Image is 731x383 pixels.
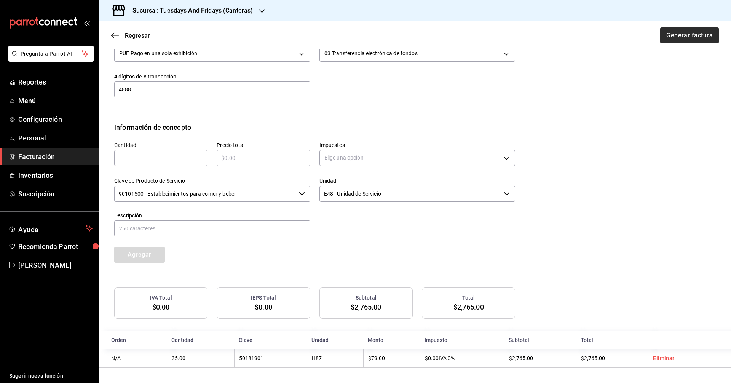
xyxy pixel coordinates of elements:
[125,32,150,39] span: Regresar
[504,331,576,349] th: Subtotal
[21,50,82,58] span: Pregunta a Parrot AI
[319,142,516,147] label: Impuestos
[111,32,150,39] button: Regresar
[119,49,197,57] span: PUE Pago en una sola exhibición
[9,372,93,380] span: Sugerir nueva función
[18,152,93,162] span: Facturación
[509,355,533,361] span: $2,765.00
[363,331,420,349] th: Monto
[660,27,719,43] button: Generar factura
[217,142,310,147] label: Precio total
[307,349,363,368] td: H87
[576,331,648,349] th: Total
[18,114,93,124] span: Configuración
[114,212,310,218] label: Descripción
[653,355,674,361] a: Eliminar
[420,349,504,368] td: IVA 0%
[319,150,516,166] div: Elige una opción
[255,303,272,311] span: $0.00
[217,153,310,163] input: $0.00
[368,355,385,361] span: $79.00
[126,6,253,15] h3: Sucursal: Tuesdays And Fridays (Canteras)
[18,241,93,252] span: Recomienda Parrot
[319,186,501,202] input: Elige una opción
[114,220,310,236] input: 250 caracteres
[18,189,93,199] span: Suscripción
[150,294,172,302] h3: IVA Total
[18,77,93,87] span: Reportes
[8,46,94,62] button: Pregunta a Parrot AI
[420,331,504,349] th: Impuesto
[18,260,93,270] span: [PERSON_NAME]
[152,303,170,311] span: $0.00
[234,331,307,349] th: Clave
[18,96,93,106] span: Menú
[18,170,93,180] span: Inventarios
[114,122,191,132] div: Información de concepto
[167,331,234,349] th: Cantidad
[18,224,83,233] span: Ayuda
[581,355,605,361] span: $2,765.00
[114,186,296,202] input: Elige una opción
[99,331,167,349] th: Orden
[172,355,185,361] span: 35.00
[356,294,377,302] h3: Subtotal
[307,331,363,349] th: Unidad
[114,178,310,183] label: Clave de Producto de Servicio
[324,49,418,57] span: 03 Transferencia electrónica de fondos
[319,178,516,183] label: Unidad
[5,55,94,63] a: Pregunta a Parrot AI
[351,303,381,311] span: $2,765.00
[234,349,307,368] td: 50181901
[462,294,475,302] h3: Total
[114,142,207,147] label: Cantidad
[425,355,439,361] span: $0.00
[84,20,90,26] button: open_drawer_menu
[99,349,167,368] td: N/A
[114,73,310,79] label: 4 dígitos de # transacción
[453,303,484,311] span: $2,765.00
[251,294,276,302] h3: IEPS Total
[18,133,93,143] span: Personal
